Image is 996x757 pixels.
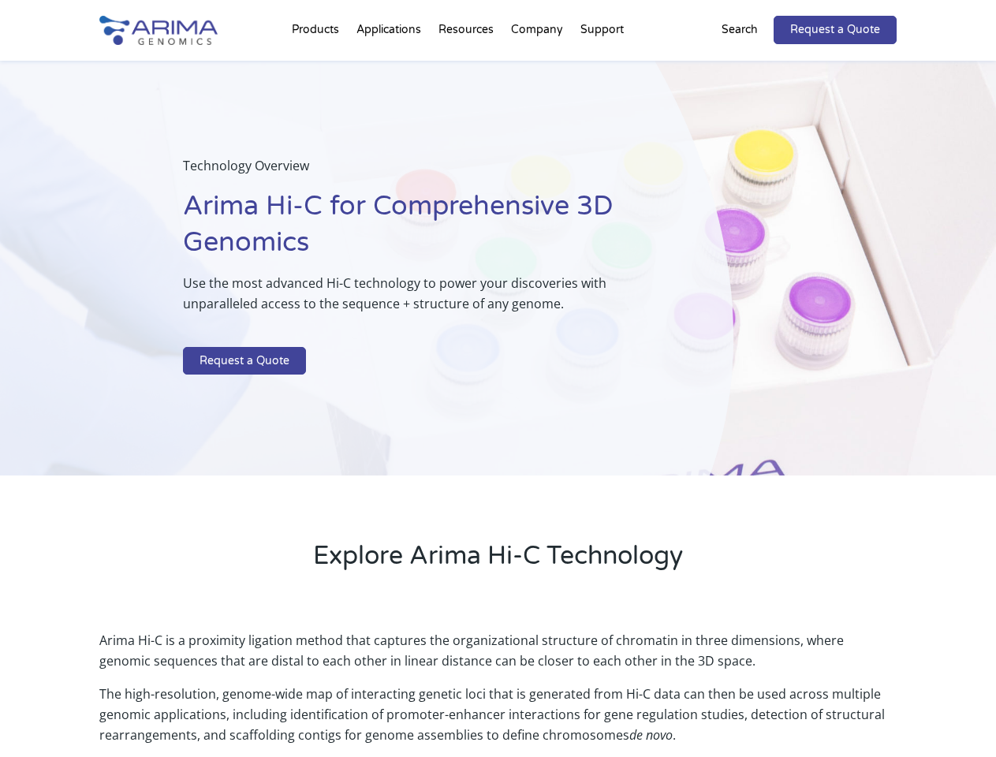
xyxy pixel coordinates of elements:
i: de novo [629,726,673,744]
a: Request a Quote [774,16,897,44]
a: Request a Quote [183,347,306,375]
h1: Arima Hi-C for Comprehensive 3D Genomics [183,188,654,273]
img: Arima-Genomics-logo [99,16,218,45]
p: Use the most advanced Hi-C technology to power your discoveries with unparalleled access to the s... [183,273,654,326]
p: Arima Hi-C is a proximity ligation method that captures the organizational structure of chromatin... [99,630,896,684]
h2: Explore Arima Hi-C Technology [99,539,896,586]
p: Search [722,20,758,40]
p: Technology Overview [183,155,654,188]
